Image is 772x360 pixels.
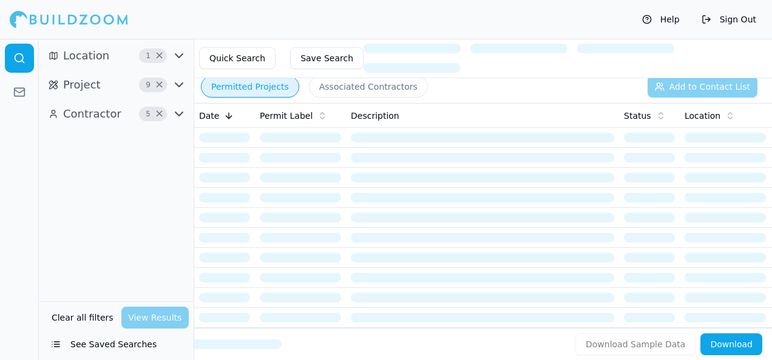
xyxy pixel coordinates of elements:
[63,47,109,64] span: Location
[201,76,299,98] button: Permitted Projects
[199,110,219,122] span: Date
[155,82,164,88] span: Clear Project filters
[142,108,154,120] span: 5
[155,111,164,117] span: Clear Contractor filters
[44,104,189,124] button: Contractor5Clear Contractor filters
[142,79,154,91] span: 9
[700,333,762,355] button: Download
[44,46,189,65] button: Location1Clear Location filters
[155,53,164,59] span: Clear Location filters
[260,110,313,122] span: Permit Label
[685,110,720,122] span: Location
[199,47,276,69] button: Quick Search
[636,10,686,29] button: Help
[351,110,399,122] span: Description
[63,76,101,93] span: Project
[63,105,121,122] span: Contractor
[624,110,651,122] span: Status
[309,76,428,98] button: Associated Contractors
[44,75,189,95] button: Project9Clear Project filters
[290,47,364,69] button: Save Search
[44,333,189,355] button: See Saved Searches
[142,50,154,62] span: 1
[49,307,117,328] button: Clear all filters
[696,10,762,29] button: Sign Out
